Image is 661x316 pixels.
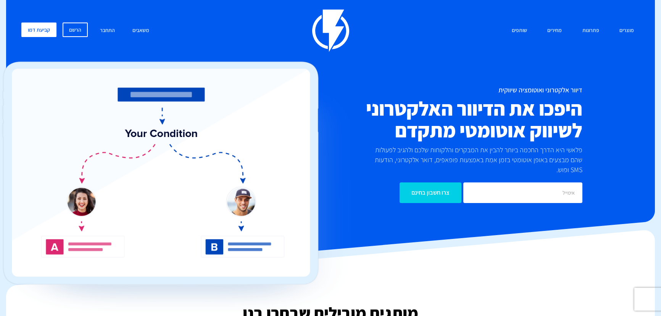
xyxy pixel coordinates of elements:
[21,23,56,37] a: קביעת דמו
[614,23,640,39] a: מוצרים
[362,145,583,174] p: פלאשי היא הדרך החכמה ביותר להבין את המבקרים והלקוחות שלכם ולהגיב לפעולות שהם מבצעים באופן אוטומטי...
[285,86,582,94] h1: דיוור אלקטרוני ואוטומציה שיווקית
[63,23,88,37] a: הרשם
[127,23,155,39] a: משאבים
[542,23,567,39] a: מחירים
[506,23,533,39] a: שותפים
[285,98,582,141] h2: היפכו את הדיוור האלקטרוני לשיווק אוטומטי מתקדם
[463,182,582,203] input: אימייל
[400,182,461,203] input: צרו חשבון בחינם
[577,23,605,39] a: פתרונות
[94,23,121,39] a: התחבר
